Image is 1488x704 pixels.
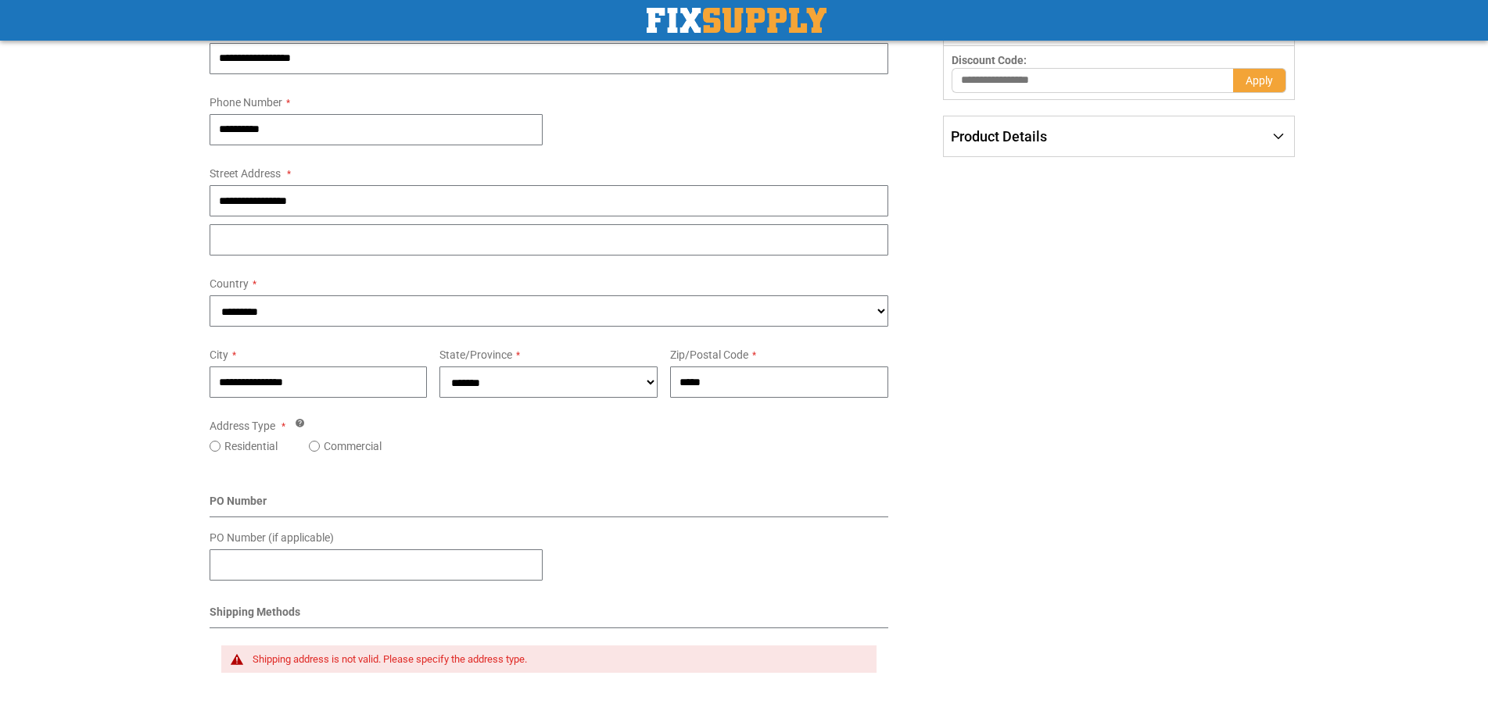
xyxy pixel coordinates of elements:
[210,348,228,361] span: City
[952,54,1027,66] span: Discount Code:
[670,348,748,361] span: Zip/Postal Code
[210,493,889,517] div: PO Number
[1246,74,1273,87] span: Apply
[224,438,278,454] label: Residential
[1233,68,1286,93] button: Apply
[210,167,281,180] span: Street Address
[324,438,382,454] label: Commercial
[951,128,1047,145] span: Product Details
[210,604,889,628] div: Shipping Methods
[210,96,282,109] span: Phone Number
[210,277,249,290] span: Country
[253,653,862,666] div: Shipping address is not valid. Please specify the address type.
[439,348,512,361] span: State/Province
[647,8,826,33] img: Fix Industrial Supply
[210,420,275,432] span: Address Type
[210,531,334,544] span: PO Number (if applicable)
[647,8,826,33] a: store logo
